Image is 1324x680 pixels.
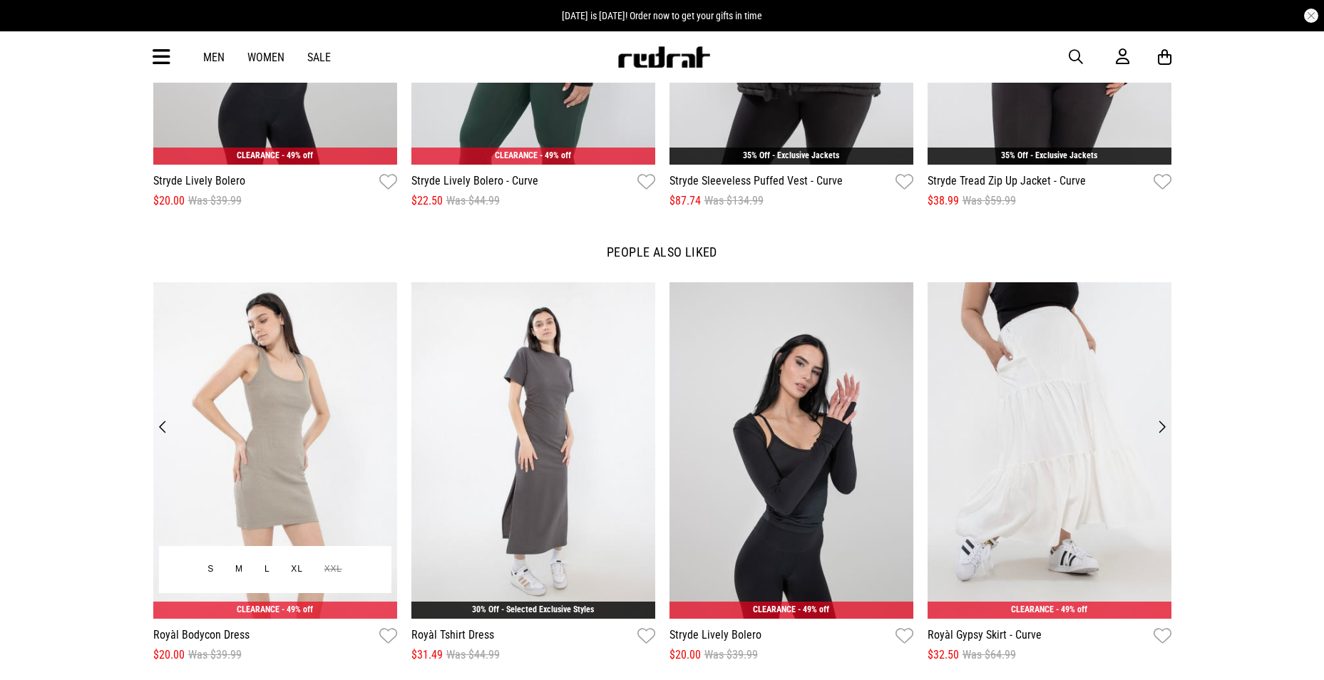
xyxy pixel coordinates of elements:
span: [DATE] is [DATE]! Order now to get your gifts in time [562,10,762,21]
span: CLEARANCE [237,150,279,160]
span: - 49% off [798,604,829,614]
button: M [225,557,254,582]
button: Next [1152,417,1171,437]
a: 35% Off - Exclusive Jackets [743,150,839,160]
a: Women [247,51,284,64]
a: Stryde Lively Bolero [153,172,245,192]
span: CLEARANCE [753,604,796,614]
img: Royàl Tshirt Dress in Grey [411,282,655,619]
img: Royàl Gypsy Skirt - Curve in White [928,282,1171,619]
button: L [254,557,280,582]
span: Was $59.99 [963,192,1016,210]
img: Stryde Lively Bolero in Black [669,282,913,619]
span: $20.00 [153,192,185,210]
span: - 49% off [540,150,571,160]
span: Was $44.99 [446,646,500,664]
button: Previous [153,417,173,437]
span: $20.00 [669,646,701,664]
button: XL [280,557,313,582]
span: CLEARANCE [1011,604,1054,614]
button: XXL [314,557,353,582]
a: Men [203,51,225,64]
span: $32.50 [928,646,959,664]
span: Was $39.99 [188,192,242,210]
span: - 49% off [282,150,313,160]
span: $87.74 [669,192,701,210]
a: Stryde Tread Zip Up Jacket - Curve [928,172,1086,192]
a: 35% Off - Exclusive Jackets [1001,150,1097,160]
span: Was $39.99 [188,646,242,664]
img: Royàl Bodycon Dress in Beige [153,282,397,619]
span: Was $64.99 [963,646,1016,664]
span: $20.00 [153,646,185,664]
a: Stryde Lively Bolero [669,626,761,646]
span: $31.49 [411,646,443,664]
a: Stryde Lively Bolero - Curve [411,172,538,192]
a: Royàl Tshirt Dress [411,626,494,646]
a: Royàl Bodycon Dress [153,626,250,646]
span: Was $44.99 [446,192,500,210]
a: Royàl Gypsy Skirt - Curve [928,626,1042,646]
span: Was $39.99 [704,646,758,664]
span: - 49% off [1056,604,1087,614]
span: - 49% off [282,604,313,614]
span: $38.99 [928,192,959,210]
a: 30% Off - Selected Exclusive Styles [472,604,594,614]
a: Sale [307,51,331,64]
p: People also liked [153,244,1171,261]
img: Redrat logo [617,46,711,68]
span: CLEARANCE [237,604,279,614]
a: Stryde Sleeveless Puffed Vest - Curve [669,172,843,192]
span: $22.50 [411,192,443,210]
span: CLEARANCE [495,150,538,160]
span: Was $134.99 [704,192,764,210]
button: S [197,557,225,582]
